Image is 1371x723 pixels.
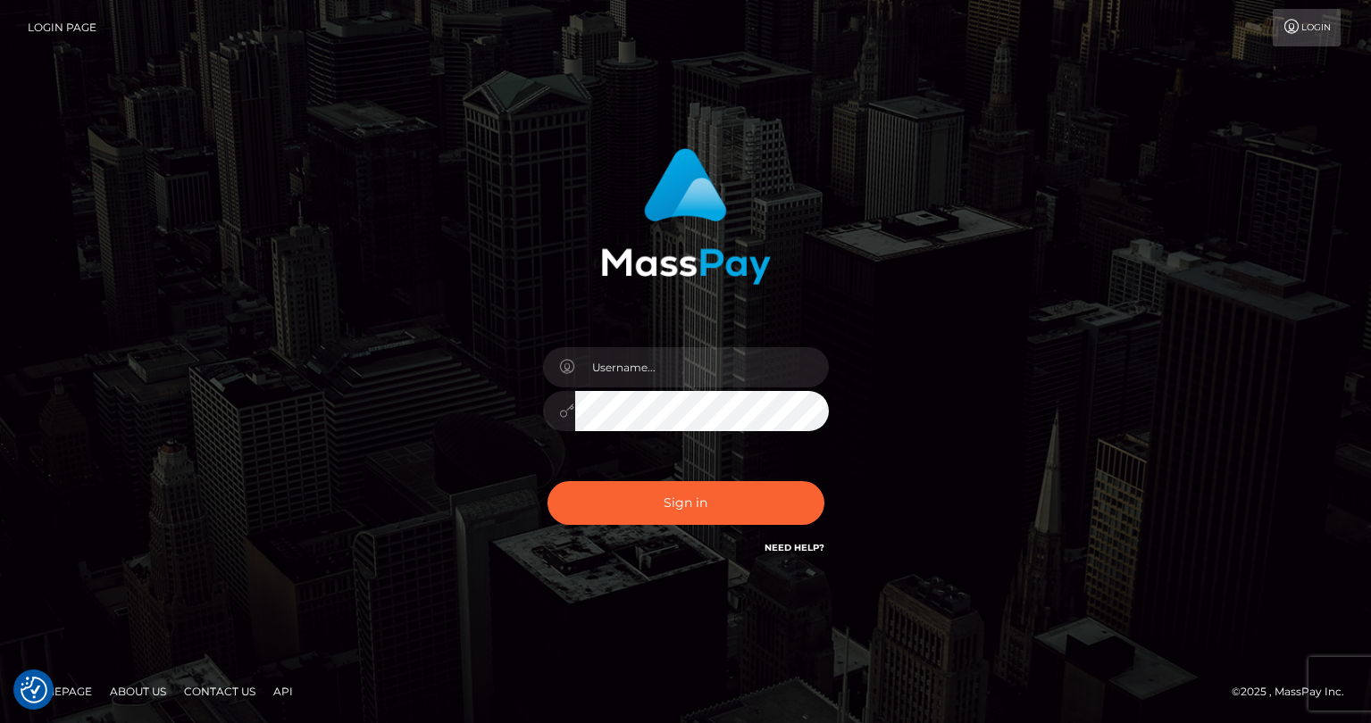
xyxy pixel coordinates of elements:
img: Revisit consent button [21,677,47,703]
button: Sign in [548,481,824,525]
a: Homepage [20,677,99,705]
button: Consent Preferences [21,677,47,703]
input: Username... [575,347,829,387]
img: MassPay Login [601,148,771,285]
a: Contact Us [177,677,263,705]
a: API [266,677,300,705]
div: © 2025 , MassPay Inc. [1232,682,1358,702]
a: Login [1273,9,1341,46]
a: Need Help? [765,542,824,553]
a: Login Page [28,9,96,46]
a: About Us [103,677,173,705]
